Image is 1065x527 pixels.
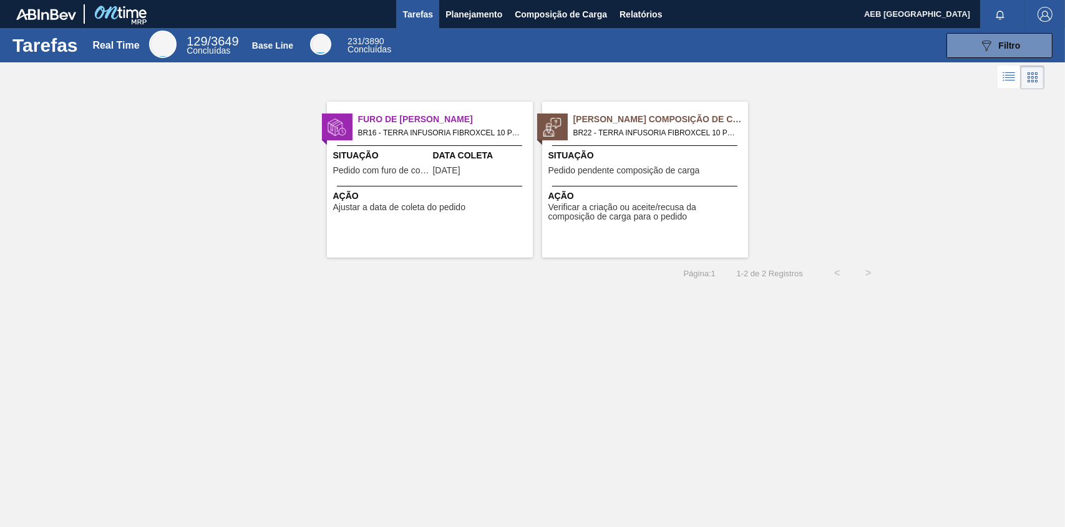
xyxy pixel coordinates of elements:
div: Visão em Cards [1021,65,1044,89]
img: status [543,118,562,137]
span: Ajustar a data de coleta do pedido [333,203,466,212]
button: Filtro [946,33,1053,58]
span: Verificar a criação ou aceite/recusa da composição de carga para o pedido [548,203,745,222]
img: TNhmsLtSVTkK8tSr43FrP2fwEKptu5GPRR3wAAAABJRU5ErkJggg== [16,9,76,20]
div: Real Time [187,36,238,55]
img: status [328,118,346,137]
div: Base Line [348,37,391,54]
span: / 3890 [348,36,384,46]
span: 16/09/2025 [433,166,460,175]
div: Real Time [149,31,177,58]
div: Base Line [310,34,331,55]
span: Planejamento [445,7,502,22]
span: Pedido com furo de coleta [333,166,430,175]
span: Furo de Coleta [358,113,533,126]
span: Concluídas [187,46,230,56]
div: Real Time [92,40,139,51]
span: Data Coleta [433,149,530,162]
span: Pedido pendente composição de carga [548,166,700,175]
span: Situação [548,149,745,162]
span: Relatórios [620,7,662,22]
span: Situação [333,149,430,162]
span: Concluídas [348,44,391,54]
button: > [853,258,884,289]
span: / 3649 [187,34,238,48]
button: Notificações [980,6,1020,23]
span: Ação [333,190,530,203]
div: Visão em Lista [998,65,1021,89]
h1: Tarefas [12,38,78,52]
span: Página : 1 [684,269,716,278]
span: Filtro [999,41,1021,51]
span: Composição de Carga [515,7,607,22]
span: Tarefas [402,7,433,22]
div: Base Line [252,41,293,51]
span: Pedido Aguardando Composição de Carga [573,113,748,126]
span: BR16 - TERRA INFUSORIA FIBROXCEL 10 Pedido - 2030228 [358,126,523,140]
span: 231 [348,36,362,46]
img: Logout [1038,7,1053,22]
span: Ação [548,190,745,203]
button: < [822,258,853,289]
span: 1 - 2 de 2 Registros [734,269,803,278]
span: BR22 - TERRA INFUSORIA FIBROXCEL 10 Pedido - 2032670 [573,126,738,140]
span: 129 [187,34,207,48]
